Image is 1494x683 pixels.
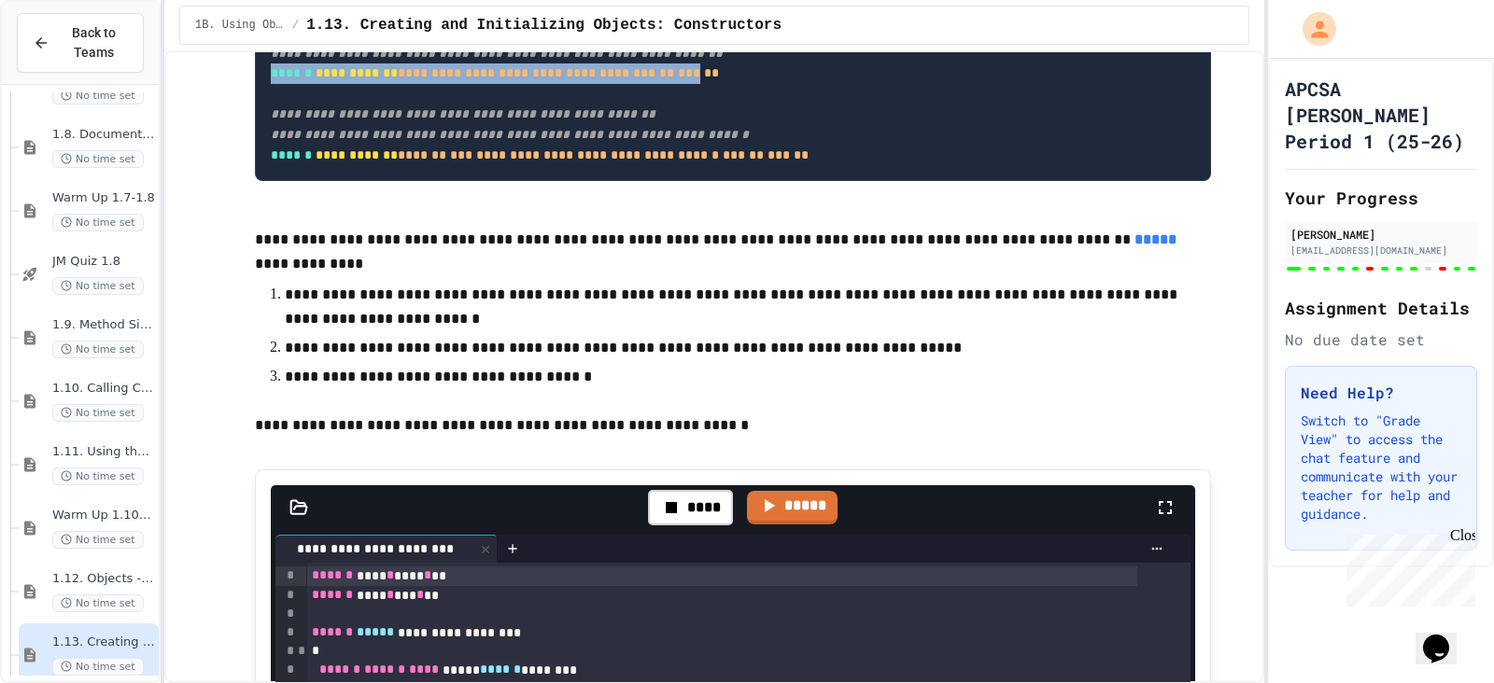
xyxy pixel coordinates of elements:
[1285,295,1477,321] h2: Assignment Details
[1339,527,1475,606] iframe: chat widget
[1285,185,1477,211] h2: Your Progress
[1301,382,1461,404] h3: Need Help?
[52,254,155,270] span: JM Quiz 1.8
[1283,7,1341,50] div: My Account
[52,381,155,397] span: 1.10. Calling Class Methods
[52,404,144,422] span: No time set
[61,23,128,63] span: Back to Teams
[292,18,299,33] span: /
[52,87,144,105] span: No time set
[195,18,285,33] span: 1B. Using Objects
[52,467,144,485] span: No time set
[52,127,155,143] span: 1.8. Documentation with Comments and Preconditions
[52,634,155,650] span: 1.13. Creating and Initializing Objects: Constructors
[52,341,144,358] span: No time set
[52,444,155,460] span: 1.11. Using the Math Class
[1290,226,1472,243] div: [PERSON_NAME]
[7,7,129,118] div: Chat with us now!Close
[52,571,155,587] span: 1.12. Objects - Instances of Classes
[52,277,144,295] span: No time set
[52,508,155,523] span: Warm Up 1.10-1.11
[1285,328,1477,351] div: No due date set
[52,214,144,231] span: No time set
[1285,76,1477,154] h1: APCSA [PERSON_NAME] Period 1 (25-26)
[1290,244,1472,258] div: [EMAIL_ADDRESS][DOMAIN_NAME]
[17,13,144,73] button: Back to Teams
[52,531,144,549] span: No time set
[52,658,144,676] span: No time set
[52,594,144,612] span: No time set
[52,150,144,168] span: No time set
[306,14,782,36] span: 1.13. Creating and Initializing Objects: Constructors
[1416,608,1475,664] iframe: chat widget
[52,190,155,206] span: Warm Up 1.7-1.8
[1301,411,1461,523] p: Switch to "Grade View" to access the chat feature and communicate with your teacher for help and ...
[52,317,155,333] span: 1.9. Method Signatures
